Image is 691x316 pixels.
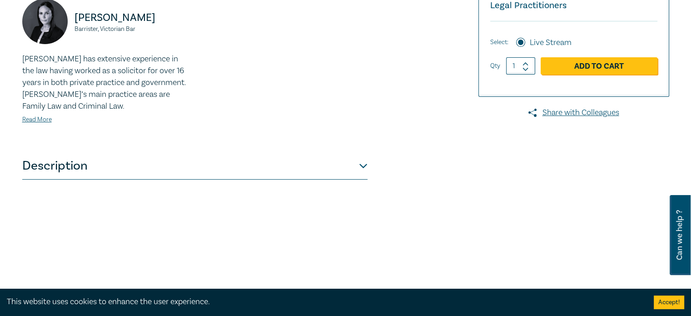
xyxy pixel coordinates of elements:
[75,10,189,25] p: [PERSON_NAME]
[22,53,189,112] p: [PERSON_NAME] has extensive experience in the law having worked as a solicitor for over 16 years ...
[675,201,684,270] span: Can we help ?
[490,37,508,47] span: Select:
[541,57,657,75] a: Add to Cart
[530,37,572,49] label: Live Stream
[478,107,669,119] a: Share with Colleagues
[22,152,368,180] button: Description
[654,296,684,309] button: Accept cookies
[506,57,535,75] input: 1
[75,26,189,32] small: Barrister, Victorian Bar
[7,296,640,308] div: This website uses cookies to enhance the user experience.
[490,61,500,71] label: Qty
[22,115,52,124] a: Read More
